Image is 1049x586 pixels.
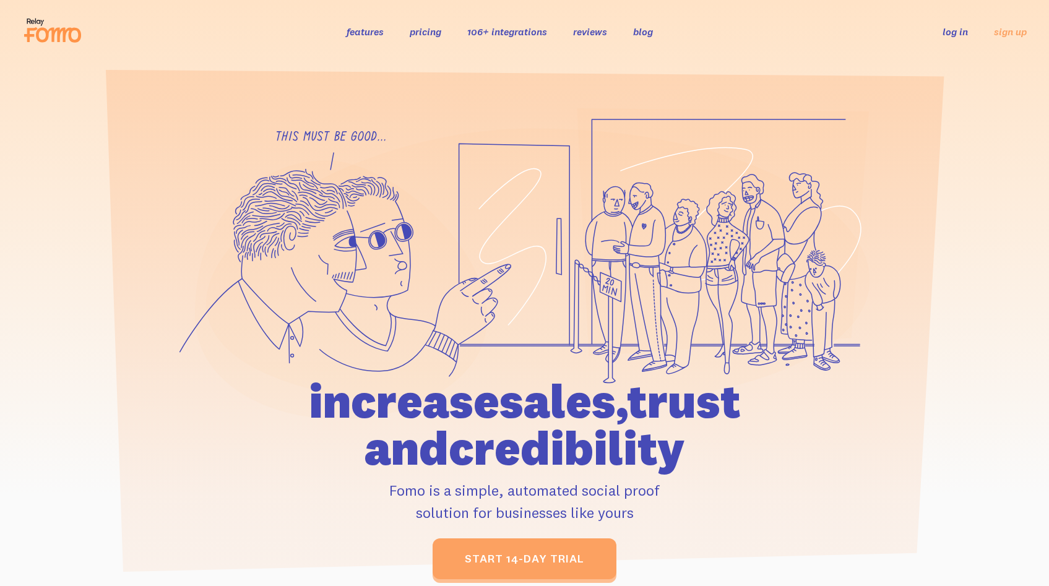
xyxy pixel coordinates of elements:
[467,25,547,38] a: 106+ integrations
[573,25,607,38] a: reviews
[433,538,616,579] a: start 14-day trial
[943,25,968,38] a: log in
[347,25,384,38] a: features
[238,479,811,524] p: Fomo is a simple, automated social proof solution for businesses like yours
[994,25,1027,38] a: sign up
[633,25,653,38] a: blog
[238,377,811,472] h1: increase sales, trust and credibility
[410,25,441,38] a: pricing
